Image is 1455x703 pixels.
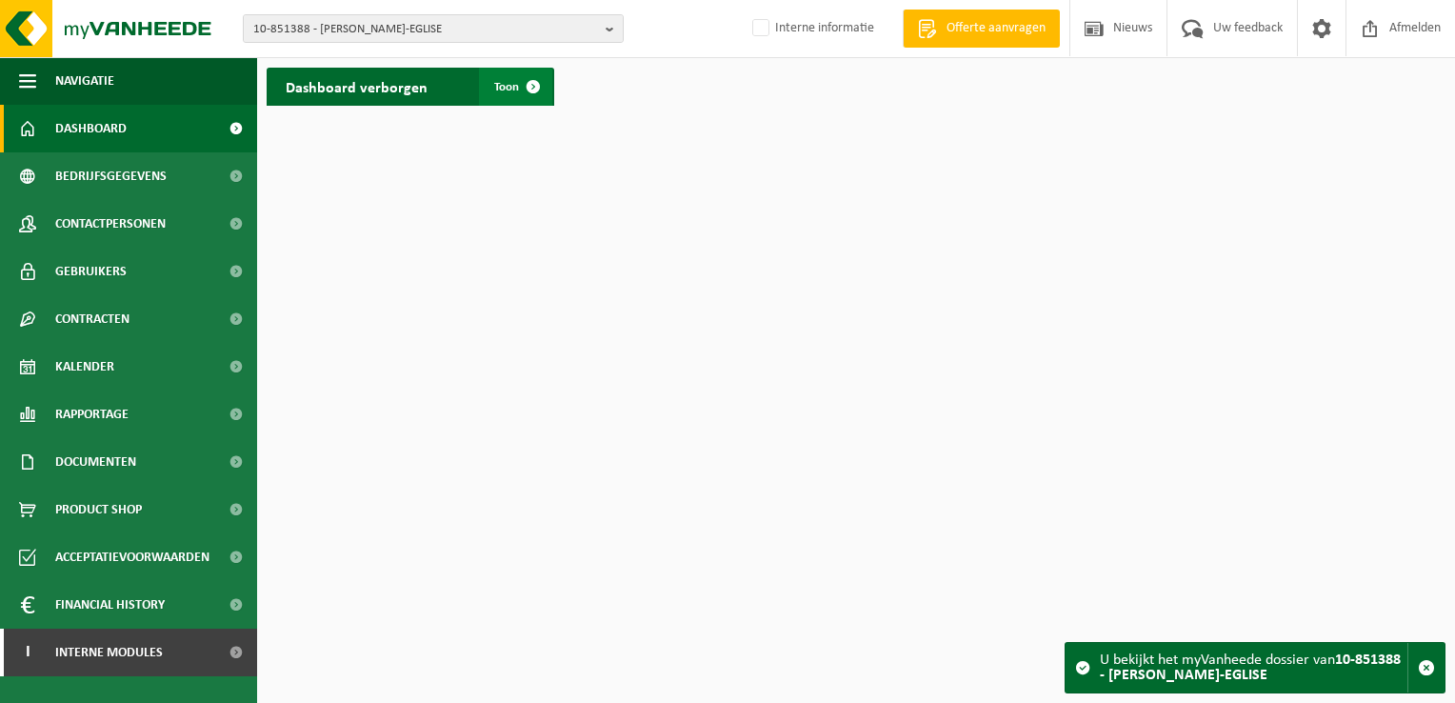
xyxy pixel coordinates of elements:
[55,629,163,676] span: Interne modules
[19,629,36,676] span: I
[1100,643,1407,693] div: U bekijkt het myVanheede dossier van
[479,68,552,106] a: Toon
[494,81,519,93] span: Toon
[55,105,127,152] span: Dashboard
[55,152,167,200] span: Bedrijfsgegevens
[55,57,114,105] span: Navigatie
[55,200,166,248] span: Contactpersonen
[748,14,874,43] label: Interne informatie
[243,14,624,43] button: 10-851388 - [PERSON_NAME]-EGLISE
[903,10,1060,48] a: Offerte aanvragen
[253,15,598,44] span: 10-851388 - [PERSON_NAME]-EGLISE
[942,19,1050,38] span: Offerte aanvragen
[55,581,165,629] span: Financial History
[55,486,142,533] span: Product Shop
[267,68,447,105] h2: Dashboard verborgen
[1100,653,1401,683] strong: 10-851388 - [PERSON_NAME]-EGLISE
[55,391,129,438] span: Rapportage
[55,533,209,581] span: Acceptatievoorwaarden
[55,295,130,343] span: Contracten
[55,438,136,486] span: Documenten
[55,343,114,391] span: Kalender
[55,248,127,295] span: Gebruikers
